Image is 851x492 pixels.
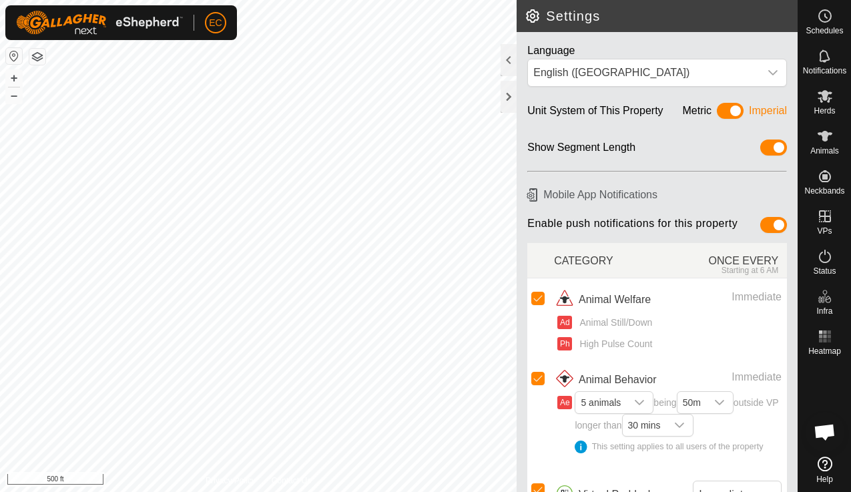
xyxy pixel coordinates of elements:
[557,396,572,409] button: Ae
[671,246,787,275] div: ONCE EVERY
[687,369,782,385] div: Immediate
[29,49,45,65] button: Map Layers
[557,316,572,329] button: Ad
[209,16,222,30] span: EC
[683,103,712,124] div: Metric
[803,67,846,75] span: Notifications
[760,59,786,86] div: dropdown trigger
[528,59,760,86] span: English (US)
[16,11,183,35] img: Gallagher Logo
[816,307,832,315] span: Infra
[575,441,782,453] div: This setting applies to all users of the property
[816,475,833,483] span: Help
[805,412,845,452] div: Open chat
[814,107,835,115] span: Herds
[666,415,693,436] div: dropdown trigger
[527,140,635,160] div: Show Segment Length
[813,267,836,275] span: Status
[522,183,792,206] h6: Mobile App Notifications
[6,70,22,86] button: +
[817,227,832,235] span: VPs
[575,397,782,453] span: being outside VP longer than
[806,27,843,35] span: Schedules
[525,8,798,24] h2: Settings
[533,65,754,81] div: English ([GEOGRAPHIC_DATA])
[527,217,738,238] span: Enable push notifications for this property
[575,392,626,413] span: 5 animals
[575,316,652,330] span: Animal Still/Down
[798,451,851,489] a: Help
[671,266,779,275] div: Starting at 6 AM
[554,246,670,275] div: CATEGORY
[623,415,666,436] span: 30 mins
[527,103,663,124] div: Unit System of This Property
[554,289,575,310] img: animal welfare icon
[810,147,839,155] span: Animals
[677,392,706,413] span: 50m
[6,87,22,103] button: –
[527,43,787,59] div: Language
[579,372,657,388] span: Animal Behavior
[272,475,311,487] a: Contact Us
[804,187,844,195] span: Neckbands
[706,392,733,413] div: dropdown trigger
[6,48,22,64] button: Reset Map
[579,292,651,308] span: Animal Welfare
[626,392,653,413] div: dropdown trigger
[687,289,782,305] div: Immediate
[749,103,787,124] div: Imperial
[575,337,652,351] span: High Pulse Count
[808,347,841,355] span: Heatmap
[557,337,572,350] button: Ph
[554,369,575,391] img: animal behavior icon
[206,475,256,487] a: Privacy Policy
